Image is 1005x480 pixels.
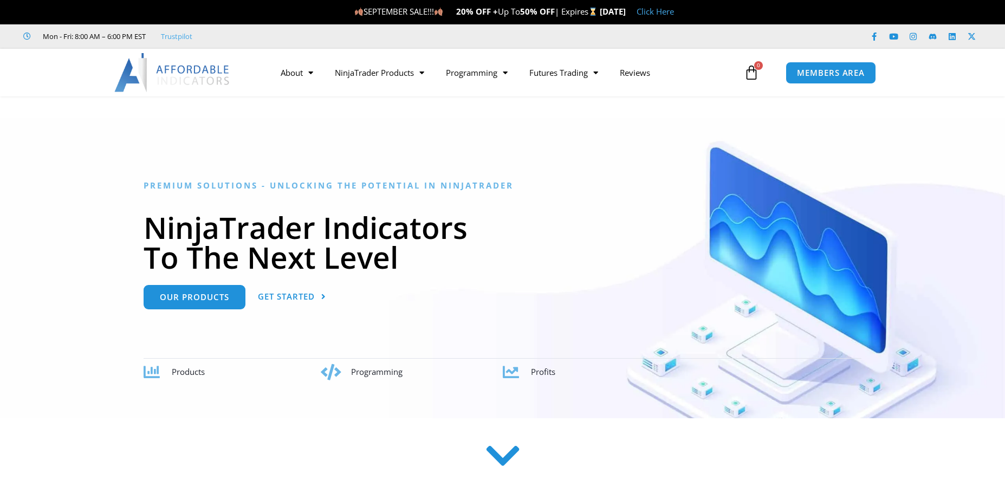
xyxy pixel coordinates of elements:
nav: Menu [270,60,741,85]
span: Profits [531,366,555,377]
a: Programming [435,60,518,85]
a: Get Started [258,285,326,309]
strong: 20% OFF + [456,6,498,17]
span: 0 [754,61,763,70]
a: NinjaTrader Products [324,60,435,85]
span: Mon - Fri: 8:00 AM – 6:00 PM EST [40,30,146,43]
img: 🍂 [435,8,443,16]
strong: 50% OFF [520,6,555,17]
img: ⌛ [589,8,597,16]
span: Get Started [258,293,315,301]
a: Our Products [144,285,245,309]
span: Products [172,366,205,377]
img: 🍂 [355,8,363,16]
span: MEMBERS AREA [797,69,865,77]
span: SEPTEMBER SALE!!! Up To | Expires [354,6,600,17]
a: Trustpilot [161,30,192,43]
img: LogoAI | Affordable Indicators – NinjaTrader [114,53,231,92]
a: Reviews [609,60,661,85]
a: About [270,60,324,85]
a: Futures Trading [518,60,609,85]
a: Click Here [637,6,674,17]
span: Programming [351,366,403,377]
h1: NinjaTrader Indicators To The Next Level [144,212,861,272]
a: MEMBERS AREA [786,62,876,84]
h6: Premium Solutions - Unlocking the Potential in NinjaTrader [144,180,861,191]
strong: [DATE] [600,6,626,17]
span: Our Products [160,293,229,301]
a: 0 [728,57,775,88]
